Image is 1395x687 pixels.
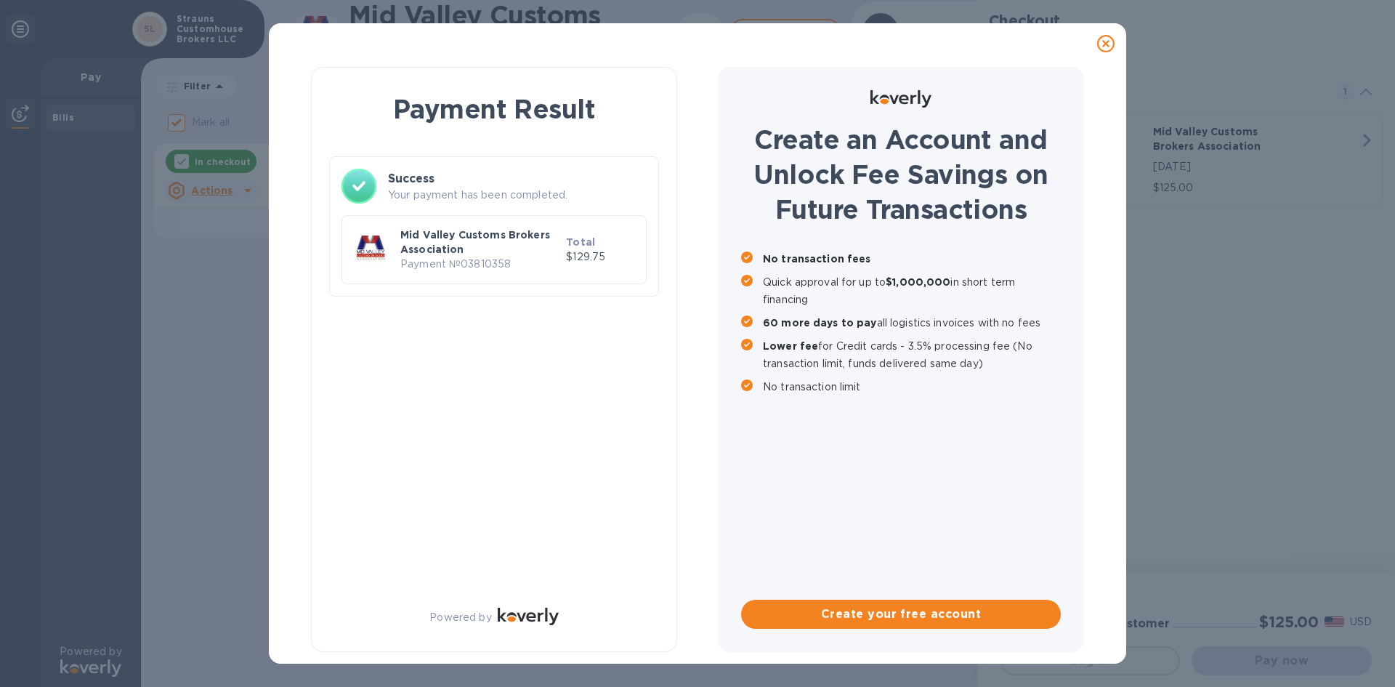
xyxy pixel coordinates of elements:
[763,253,871,265] b: No transaction fees
[753,606,1049,623] span: Create your free account
[498,608,559,625] img: Logo
[763,337,1061,372] p: for Credit cards - 3.5% processing fee (No transaction limit, funds delivered same day)
[763,340,818,352] b: Lower fee
[741,600,1061,629] button: Create your free account
[566,236,595,248] b: Total
[388,170,647,188] h3: Success
[763,317,877,329] b: 60 more days to pay
[763,314,1061,332] p: all logistics invoices with no fees
[388,188,647,203] p: Your payment has been completed.
[429,610,491,625] p: Powered by
[763,273,1061,308] p: Quick approval for up to in short term financing
[335,91,653,127] h1: Payment Result
[870,90,931,108] img: Logo
[400,228,560,257] p: Mid Valley Customs Brokers Association
[741,122,1061,227] h1: Create an Account and Unlock Fee Savings on Future Transactions
[400,257,560,272] p: Payment № 03810358
[763,378,1061,395] p: No transaction limit
[566,249,634,265] p: $129.75
[886,276,950,288] b: $1,000,000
